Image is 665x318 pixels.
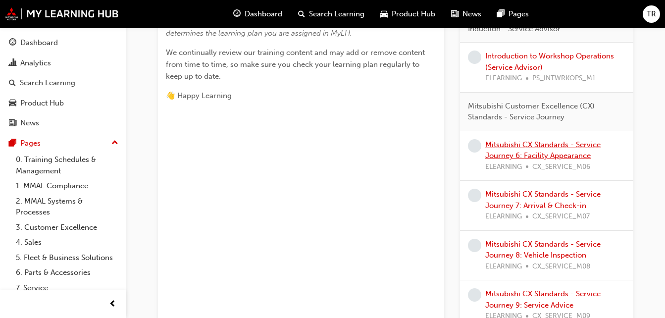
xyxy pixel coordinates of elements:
img: mmal [5,7,119,20]
a: search-iconSearch Learning [290,4,372,24]
span: PS_INTWRKOPS_M1 [532,73,596,84]
span: guage-icon [233,8,241,20]
a: Dashboard [4,34,122,52]
span: search-icon [298,8,305,20]
span: up-icon [111,137,118,150]
div: Analytics [20,57,51,69]
a: Analytics [4,54,122,72]
span: Dashboard [245,8,282,20]
span: car-icon [380,8,388,20]
span: guage-icon [9,39,16,48]
button: Pages [4,134,122,153]
span: ELEARNING [485,211,522,222]
a: pages-iconPages [489,4,537,24]
span: prev-icon [109,298,116,311]
a: Mitsubishi CX Standards - Service Journey 6: Facility Appearance [485,140,601,160]
span: CX_SERVICE_M07 [532,211,590,222]
div: News [20,117,39,129]
span: CX_SERVICE_M06 [532,161,590,173]
div: Pages [20,138,41,149]
span: search-icon [9,79,16,88]
span: ELEARNING [485,73,522,84]
span: Search Learning [309,8,364,20]
span: Product Hub [392,8,435,20]
span: car-icon [9,99,16,108]
a: 0. Training Schedules & Management [12,152,122,178]
div: Product Hub [20,98,64,109]
a: Search Learning [4,74,122,92]
span: pages-icon [497,8,505,20]
a: Product Hub [4,94,122,112]
a: Mitsubishi CX Standards - Service Journey 8: Vehicle Inspection [485,240,601,260]
span: chart-icon [9,59,16,68]
a: 5. Fleet & Business Solutions [12,250,122,265]
span: learningRecordVerb_NONE-icon [468,288,481,302]
span: news-icon [9,119,16,128]
a: News [4,114,122,132]
a: Mitsubishi CX Standards - Service Journey 7: Arrival & Check-in [485,190,601,210]
span: learningRecordVerb_NONE-icon [468,239,481,252]
div: Dashboard [20,37,58,49]
a: 3. Customer Excellence [12,220,122,235]
span: TR [647,8,656,20]
a: Introduction to Workshop Operations (Service Advisor) [485,52,614,72]
span: We continually review our training content and may add or remove content from time to time, so ma... [166,48,427,81]
a: Mitsubishi CX Standards - Service Journey 9: Service Advice [485,289,601,310]
span: news-icon [451,8,459,20]
a: 6. Parts & Accessories [12,265,122,280]
span: CX_SERVICE_M08 [532,261,590,272]
span: learningRecordVerb_NONE-icon [468,189,481,202]
button: TR [643,5,660,23]
span: learningRecordVerb_NONE-icon [468,139,481,153]
a: 1. MMAL Compliance [12,178,122,194]
button: DashboardAnalyticsSearch LearningProduct HubNews [4,32,122,134]
span: learningRecordVerb_NONE-icon [468,51,481,64]
a: car-iconProduct Hub [372,4,443,24]
span: News [462,8,481,20]
a: news-iconNews [443,4,489,24]
span: ELEARNING [485,161,522,173]
span: 👋 Happy Learning [166,91,232,100]
span: ELEARNING [485,261,522,272]
span: Induction - Service Advisor [468,23,561,35]
a: 7. Service [12,280,122,296]
a: 4. Sales [12,235,122,250]
a: 2. MMAL Systems & Processes [12,194,122,220]
span: Mitsubishi Customer Excellence (CX) Standards - Service Journey [468,101,617,123]
span: Pages [509,8,529,20]
span: pages-icon [9,139,16,148]
div: Search Learning [20,77,75,89]
a: guage-iconDashboard [225,4,290,24]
